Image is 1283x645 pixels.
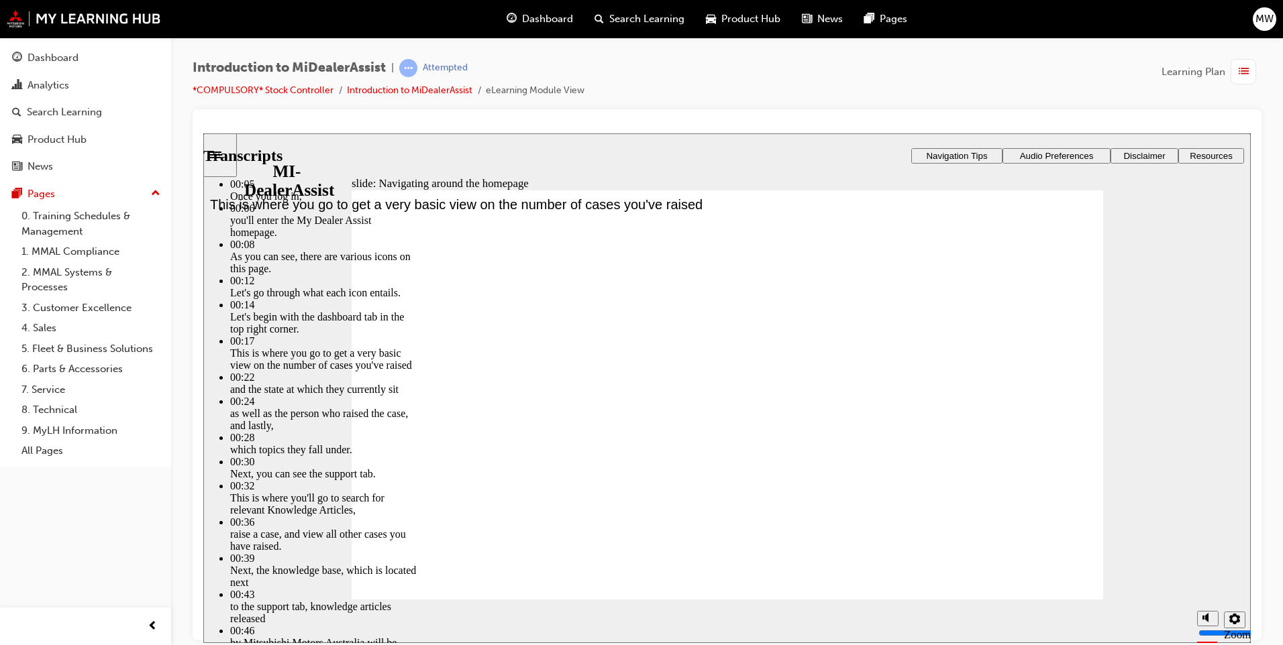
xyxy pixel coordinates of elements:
a: news-iconNews [791,5,854,33]
a: guage-iconDashboard [496,5,584,33]
span: car-icon [12,134,22,146]
span: news-icon [802,11,812,27]
div: to the support tab, knowledge articles released [27,467,215,491]
li: eLearning Module View [486,83,584,99]
a: 2. MMAL Systems & Processes [16,262,166,298]
a: News [5,154,166,179]
span: prev-icon [148,618,158,635]
a: 9. MyLH Information [16,420,166,441]
span: Search Learning [609,11,684,27]
button: Learning Plan [1162,59,1262,84]
a: 0. Training Schedules & Management [16,206,166,241]
a: 5. Fleet & Business Solutions [16,339,166,359]
div: by Mitsubishi Motors Australia will be stored here. [27,504,215,528]
a: 1. MMAL Compliance [16,241,166,262]
span: Dashboard [522,11,573,27]
span: list-icon [1239,64,1249,80]
div: 00:46 [27,491,215,504]
a: 6. Parts & Accessories [16,359,166,379]
div: Pages [28,186,55,202]
span: pages-icon [12,188,22,200]
span: search-icon [12,107,21,119]
span: search-icon [595,11,604,27]
a: pages-iconPages [854,5,918,33]
span: Pages [880,11,907,27]
img: mmal [7,10,161,27]
span: up-icon [151,185,160,202]
span: MW [1255,11,1274,27]
div: Attempted [423,62,468,74]
span: guage-icon [507,11,517,27]
span: Product Hub [721,11,780,27]
div: Dashboard [28,50,79,66]
span: Introduction to MiDealerAssist [193,60,386,76]
span: guage-icon [12,52,22,64]
span: learningRecordVerb_ATTEMPT-icon [399,59,417,77]
a: Dashboard [5,46,166,70]
span: pages-icon [864,11,874,27]
button: Pages [5,182,166,207]
div: News [28,159,53,174]
span: Learning Plan [1162,64,1225,80]
a: 4. Sales [16,318,166,339]
span: news-icon [12,161,22,173]
a: All Pages [16,441,166,461]
div: Analytics [28,78,69,93]
a: Search Learning [5,100,166,125]
div: Product Hub [28,132,87,148]
button: MW [1253,7,1276,31]
button: DashboardAnalyticsSearch LearningProduct HubNews [5,43,166,182]
a: Introduction to MiDealerAssist [347,84,472,96]
span: News [817,11,843,27]
a: Analytics [5,73,166,98]
div: Search Learning [27,105,102,120]
a: 7. Service [16,379,166,400]
a: *COMPULSORY* Stock Controller [193,84,333,96]
a: 8. Technical [16,400,166,420]
a: search-iconSearch Learning [584,5,695,33]
span: | [391,60,394,76]
span: chart-icon [12,80,22,92]
a: car-iconProduct Hub [695,5,791,33]
a: 3. Customer Excellence [16,298,166,318]
a: Product Hub [5,127,166,152]
span: car-icon [706,11,716,27]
